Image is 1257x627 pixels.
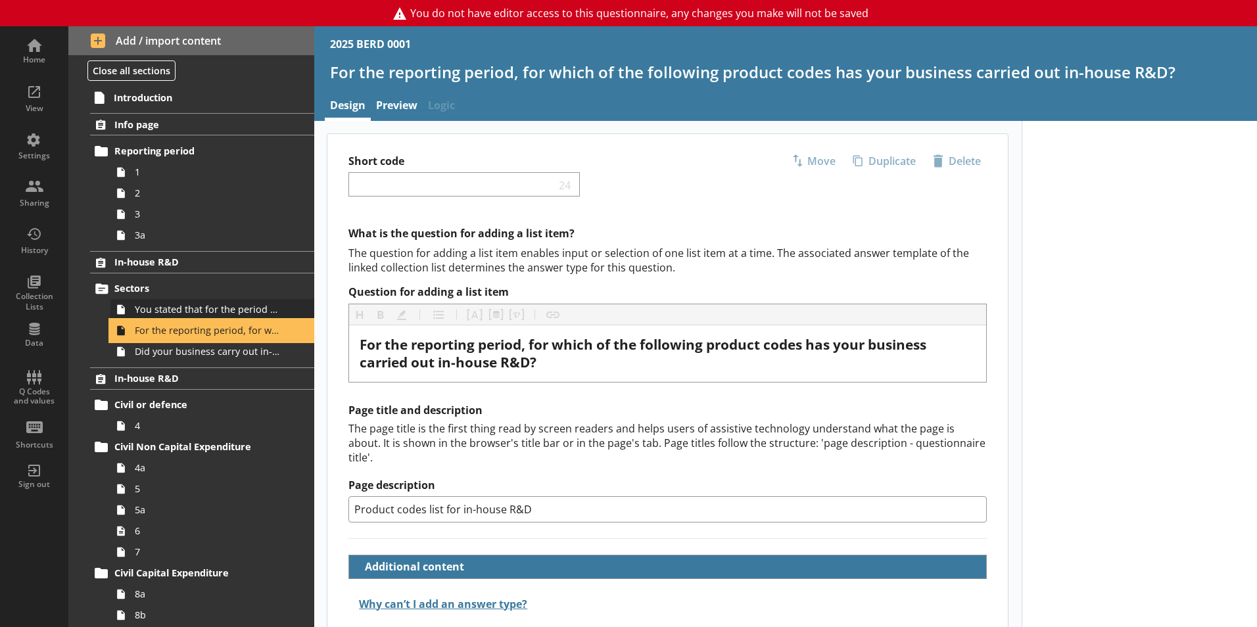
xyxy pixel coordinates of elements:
a: For the reporting period, for which of the following product codes has your business carried out ... [110,320,314,341]
a: Reporting period [90,141,314,162]
span: 4a [135,461,281,474]
h2: Page title and description [348,404,987,417]
span: Sectors [114,282,275,294]
a: In-house R&D [90,251,314,273]
span: Civil Capital Expenditure [114,567,275,579]
span: 6 [135,524,281,537]
li: Civil or defence4 [96,394,314,436]
span: 8b [135,609,281,621]
div: Data [11,338,57,348]
div: The page title is the first thing read by screen readers and helps users of assistive technology ... [348,421,987,465]
h2: What is the question for adding a list item? [348,226,987,241]
div: Q Codes and values [11,387,57,406]
button: Close all sections [87,60,176,81]
a: 2 [110,183,314,204]
span: 7 [135,546,281,558]
span: In-house R&D [114,256,275,268]
li: Civil Non Capital Expenditure4a55a67 [96,436,314,563]
span: Reporting period [114,145,275,157]
a: In-house R&D [90,367,314,390]
a: Preview [371,93,423,121]
div: Sharing [11,198,57,208]
span: Add / import content [91,34,293,48]
li: SectorsYou stated that for the period [From] to [To], [Ru Name] carried out in-house R&D. Is this... [96,278,314,362]
label: Short code [348,154,668,168]
span: 1 [135,166,281,178]
span: 24 [556,178,575,191]
li: Info pageReporting period1233a [68,113,314,245]
span: 3a [135,229,281,241]
span: Civil Non Capital Expenditure [114,440,275,453]
span: 2 [135,187,281,199]
div: Shortcuts [11,440,57,450]
div: Sign out [11,479,57,490]
div: 2025 BERD 0001 [330,37,411,51]
a: 6 [110,521,314,542]
li: In-house R&DSectorsYou stated that for the period [From] to [To], [Ru Name] carried out in-house ... [68,251,314,362]
div: Settings [11,151,57,161]
a: Civil or defence [90,394,314,415]
span: 3 [135,208,281,220]
span: 4 [135,419,281,432]
a: Civil Capital Expenditure [90,563,314,584]
div: Home [11,55,57,65]
button: Additional content [354,555,467,578]
p: The question for adding a list item enables input or selection of one list item at a time. The as... [348,246,987,275]
a: Civil Non Capital Expenditure [90,436,314,457]
button: Why can’t I add an answer type? [348,592,530,615]
span: Info page [114,118,275,131]
a: 8b [110,605,314,626]
a: Did your business carry out in-house R&D for any other product codes? [110,341,314,362]
a: 5 [110,478,314,499]
a: Design [325,93,371,121]
li: Reporting period1233a [96,141,314,246]
span: Logic [423,93,460,121]
a: Sectors [90,278,314,299]
span: You stated that for the period [From] to [To], [Ru Name] carried out in-house R&D. Is this correct? [135,303,281,315]
a: 3 [110,204,314,225]
span: In-house R&D [114,372,275,384]
span: For the reporting period, for which of the following product codes has your business carried out ... [135,324,281,337]
div: View [11,103,57,114]
a: 8a [110,584,314,605]
div: History [11,245,57,256]
span: Introduction [114,91,275,104]
a: 3a [110,225,314,246]
div: Question for adding a list item [360,336,976,371]
h1: For the reporting period, for which of the following product codes has your business carried out ... [330,62,1241,82]
label: Page description [348,478,987,492]
a: Introduction [89,87,314,108]
a: 4 [110,415,314,436]
a: 7 [110,542,314,563]
label: Question for adding a list item [348,285,987,299]
span: For the reporting period, for which of the following product codes has your business carried out ... [360,335,930,371]
button: Add / import content [68,26,314,55]
a: Info page [90,113,314,135]
span: 5 [135,482,281,495]
a: 5a [110,499,314,521]
div: Collection Lists [11,291,57,312]
span: Civil or defence [114,398,275,411]
span: 8a [135,588,281,600]
a: You stated that for the period [From] to [To], [Ru Name] carried out in-house R&D. Is this correct? [110,299,314,320]
a: 1 [110,162,314,183]
span: Did your business carry out in-house R&D for any other product codes? [135,345,281,358]
span: 5a [135,503,281,516]
a: 4a [110,457,314,478]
